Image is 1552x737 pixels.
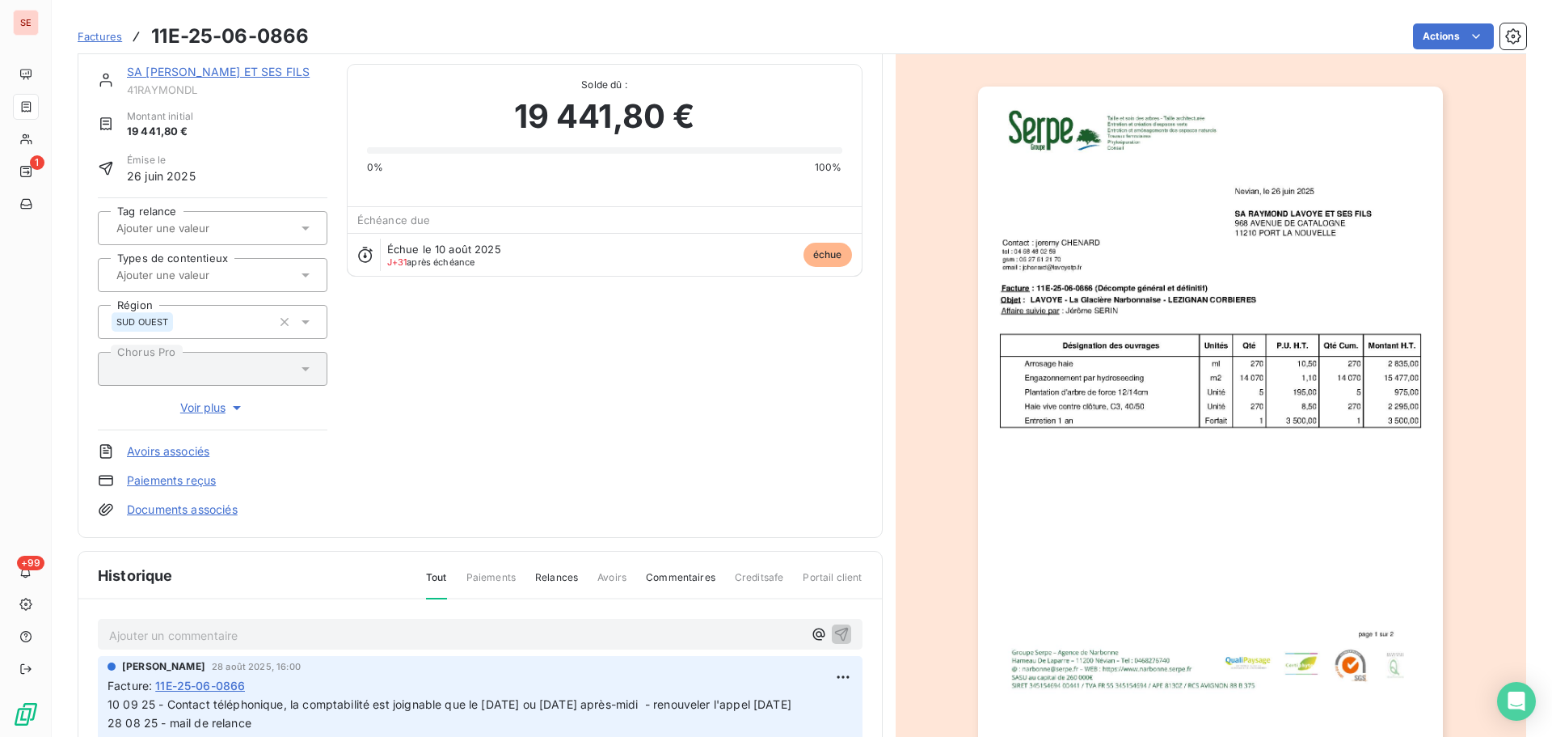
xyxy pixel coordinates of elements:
a: Documents associés [127,502,238,518]
span: SUD OUEST [116,317,168,327]
div: SE [13,10,39,36]
span: Échéance due [357,214,431,227]
h3: 11E-25-06-0866 [151,22,309,51]
span: 19 441,80 € [127,124,193,140]
span: échue [803,243,852,267]
span: Échue le 10 août 2025 [387,243,501,256]
span: 28 août 2025, 16:00 [212,662,301,671]
button: Actions [1413,23,1494,49]
a: Factures [78,28,122,44]
span: 41RAYMONDL [127,83,327,96]
div: Open Intercom Messenger [1497,682,1536,721]
span: Avoirs [597,570,626,598]
span: Émise le [127,153,196,167]
span: Commentaires [646,570,715,598]
span: [PERSON_NAME] [122,659,205,674]
span: Montant initial [127,109,193,124]
span: +99 [17,556,44,570]
span: 10 09 25 - Contact téléphonique, la comptabilité est joignable que le [DATE] ou [DATE] après-midi... [108,697,1046,730]
span: 1 [30,155,44,170]
span: Portail client [803,570,862,598]
span: 26 juin 2025 [127,167,196,184]
span: 100% [815,160,842,175]
img: Logo LeanPay [13,701,39,727]
input: Ajouter une valeur [115,268,277,282]
span: Creditsafe [735,570,784,598]
span: J+31 [387,256,407,268]
a: Paiements reçus [127,472,216,489]
span: 0% [367,160,383,175]
input: Ajouter une valeur [115,221,277,235]
span: Factures [78,30,122,43]
span: Relances [535,570,578,598]
a: Avoirs associés [127,443,209,460]
a: SA [PERSON_NAME] ET SES FILS [127,65,310,78]
span: Historique [98,565,173,587]
span: Tout [426,570,447,599]
span: Solde dû : [367,78,842,92]
span: Voir plus [180,400,245,416]
span: 11E-25-06-0866 [155,677,245,694]
span: Paiements [466,570,516,598]
span: Facture : [108,677,152,694]
button: Voir plus [98,399,327,417]
span: après échéance [387,257,475,267]
span: 19 441,80 € [514,92,695,141]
